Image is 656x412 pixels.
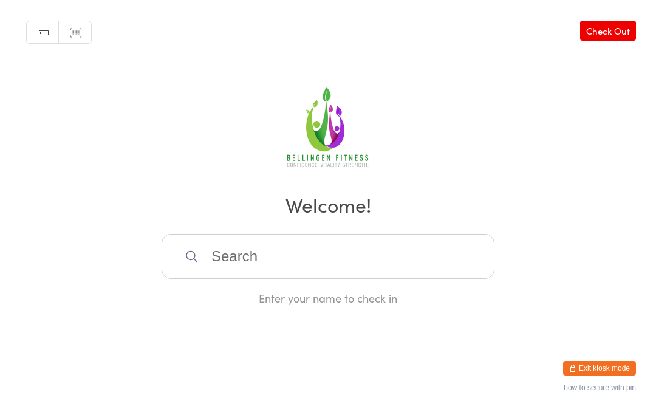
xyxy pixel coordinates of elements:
h2: Welcome! [12,191,644,218]
img: Bellingen Fitness [280,83,376,174]
button: how to secure with pin [564,383,636,392]
input: Search [162,234,494,279]
a: Check Out [580,21,636,41]
div: Enter your name to check in [162,290,494,306]
button: Exit kiosk mode [563,361,636,376]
